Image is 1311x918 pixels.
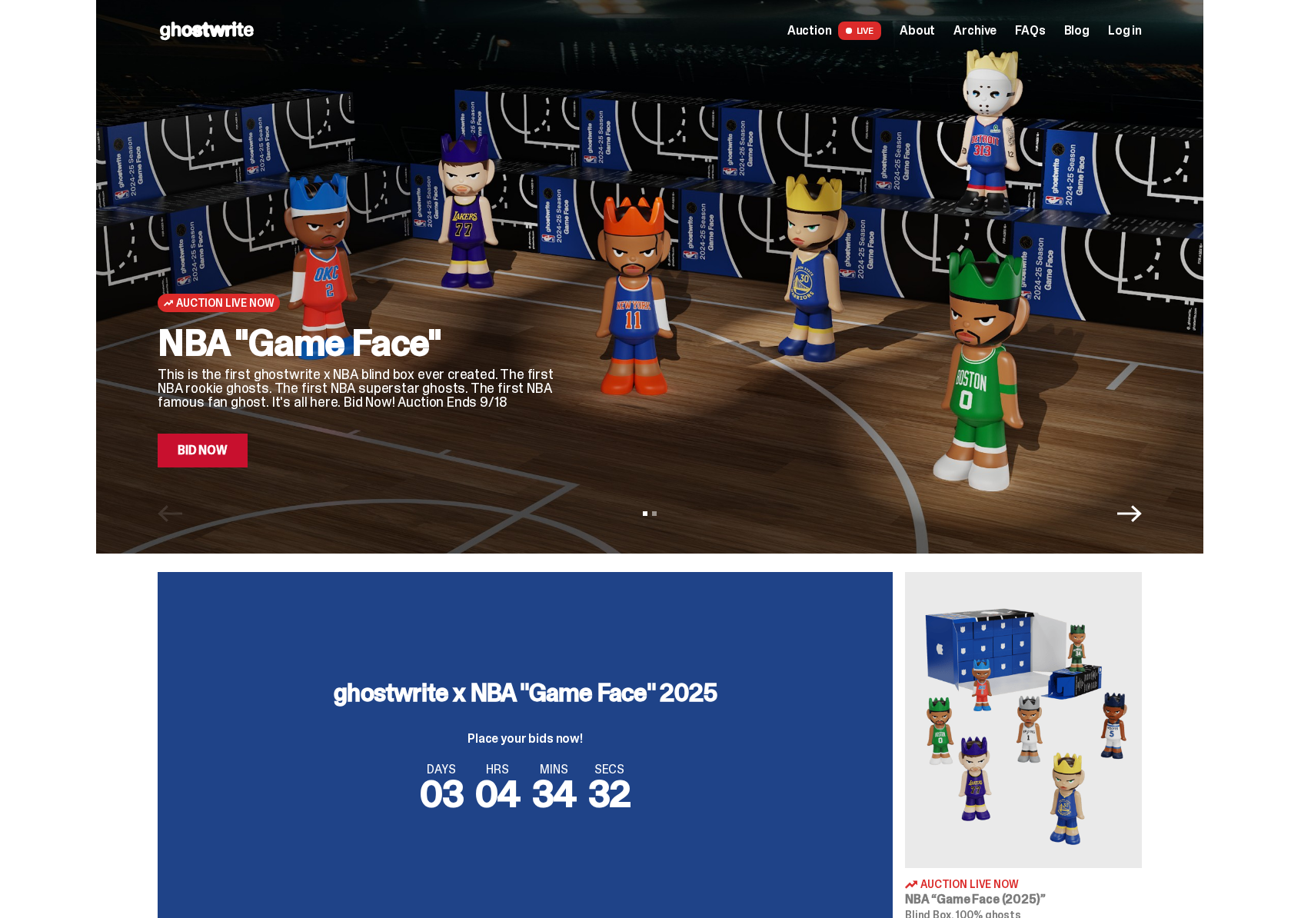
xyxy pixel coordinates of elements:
span: Auction Live Now [176,297,274,309]
a: Log in [1108,25,1142,37]
a: Archive [953,25,997,37]
span: DAYS [420,763,464,776]
a: FAQs [1015,25,1045,37]
p: This is the first ghostwrite x NBA blind box ever created. The first NBA rookie ghosts. The first... [158,368,557,409]
a: About [900,25,935,37]
span: 32 [588,770,631,818]
span: MINS [532,763,576,776]
a: Blog [1064,25,1090,37]
a: Auction LIVE [787,22,881,40]
span: 03 [420,770,464,818]
span: SECS [588,763,631,776]
p: Place your bids now! [334,733,717,745]
button: View slide 1 [643,511,647,516]
a: Bid Now [158,434,248,467]
span: 04 [475,770,520,818]
span: HRS [475,763,520,776]
span: LIVE [838,22,882,40]
span: 34 [532,770,576,818]
h3: NBA “Game Face (2025)” [905,893,1142,906]
h3: ghostwrite x NBA "Game Face" 2025 [334,680,717,705]
img: Game Face (2025) [905,572,1142,868]
button: View slide 2 [652,511,657,516]
button: Next [1117,501,1142,526]
span: Auction [787,25,832,37]
span: Auction Live Now [920,879,1019,890]
h2: NBA "Game Face" [158,324,557,361]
